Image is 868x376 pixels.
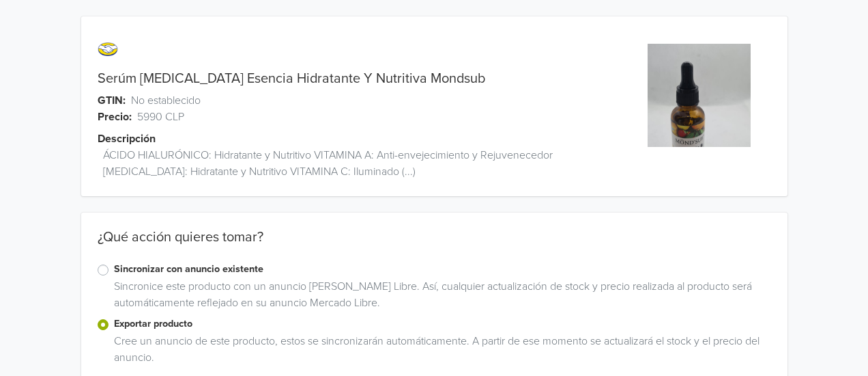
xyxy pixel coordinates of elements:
label: Exportar producto [114,317,771,332]
span: No establecido [131,92,201,109]
img: product_image [648,44,751,147]
div: ¿Qué acción quieres tomar? [81,229,787,262]
label: Sincronizar con anuncio existente [114,262,771,277]
span: GTIN: [98,92,126,109]
div: Cree un anuncio de este producto, estos se sincronizarán automáticamente. A partir de ese momento... [108,333,771,371]
span: Descripción [98,131,156,147]
div: Sincronice este producto con un anuncio [PERSON_NAME] Libre. Así, cualquier actualización de stoc... [108,278,771,317]
span: 5990 CLP [137,109,184,125]
span: Precio: [98,109,132,125]
span: ÁCIDO HIALURÓNICO: Hidratante y Nutritivo VITAMINA A: Anti-envejecimiento y Rejuvenecedor [MEDICA... [103,147,627,180]
a: Serúm [MEDICAL_DATA] Esencia Hidratante Y Nutritiva Mondsub [98,70,485,87]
